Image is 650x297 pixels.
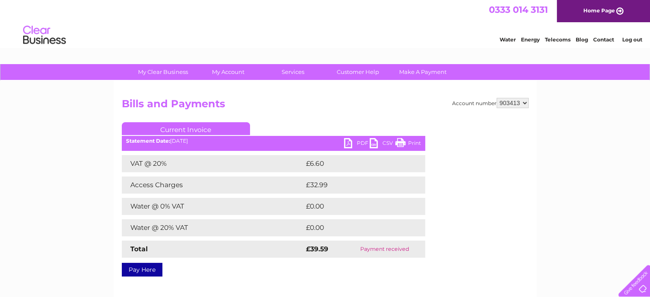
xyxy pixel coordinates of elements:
a: Make A Payment [388,64,458,80]
td: Water @ 0% VAT [122,198,304,215]
td: £32.99 [304,176,408,194]
a: My Clear Business [128,64,198,80]
td: Water @ 20% VAT [122,219,304,236]
a: Contact [593,36,614,43]
div: [DATE] [122,138,425,144]
a: Blog [576,36,588,43]
a: My Account [193,64,263,80]
td: £0.00 [304,198,406,215]
td: £0.00 [304,219,406,236]
a: Customer Help [323,64,393,80]
td: £6.60 [304,155,406,172]
a: Energy [521,36,540,43]
a: 0333 014 3131 [489,4,548,15]
td: Payment received [344,241,425,258]
a: Water [500,36,516,43]
b: Statement Date: [126,138,170,144]
td: VAT @ 20% [122,155,304,172]
div: Account number [452,98,529,108]
h2: Bills and Payments [122,98,529,114]
a: Current Invoice [122,122,250,135]
strong: Total [130,245,148,253]
strong: £39.59 [306,245,328,253]
a: Services [258,64,328,80]
a: Pay Here [122,263,162,276]
td: Access Charges [122,176,304,194]
a: CSV [370,138,395,150]
div: Clear Business is a trading name of Verastar Limited (registered in [GEOGRAPHIC_DATA] No. 3667643... [124,5,527,41]
img: logo.png [23,22,66,48]
a: Log out [622,36,642,43]
a: Print [395,138,421,150]
a: PDF [344,138,370,150]
a: Telecoms [545,36,571,43]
